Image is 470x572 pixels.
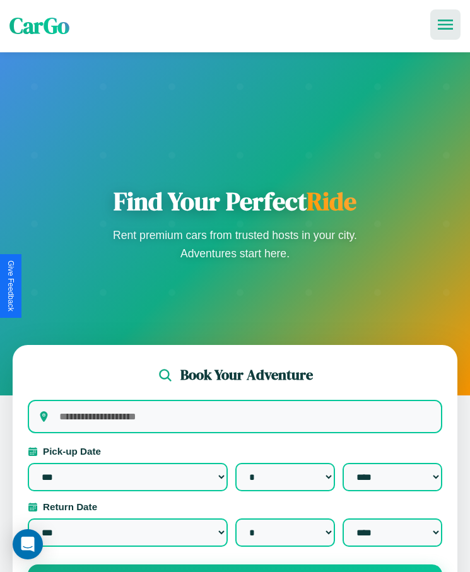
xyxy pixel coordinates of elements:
div: Open Intercom Messenger [13,529,43,559]
span: Ride [307,184,356,218]
span: CarGo [9,11,69,41]
div: Give Feedback [6,260,15,312]
h2: Book Your Adventure [180,365,313,385]
label: Pick-up Date [28,446,442,457]
p: Rent premium cars from trusted hosts in your city. Adventures start here. [109,226,361,262]
h1: Find Your Perfect [109,186,361,216]
label: Return Date [28,501,442,512]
